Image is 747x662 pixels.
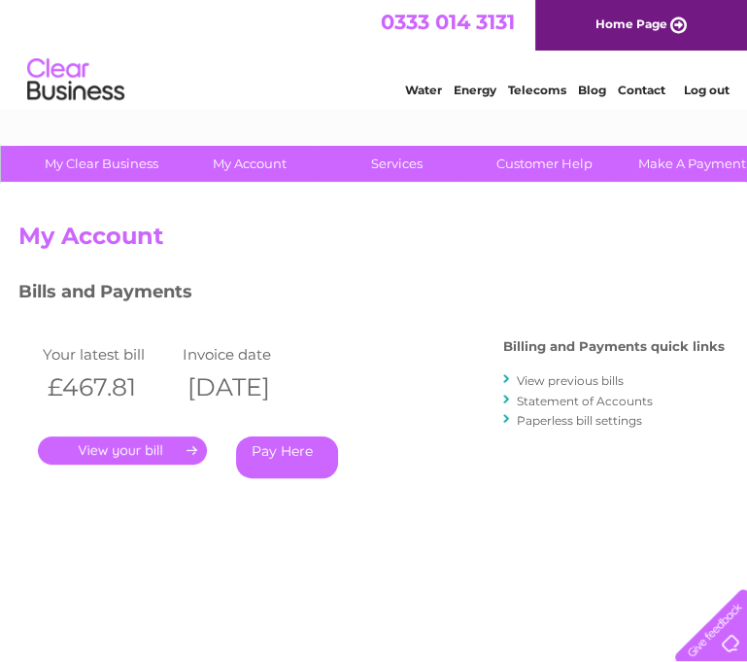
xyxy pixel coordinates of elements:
img: logo.png [26,51,125,110]
td: Your latest bill [38,341,178,367]
th: £467.81 [38,367,178,407]
a: Telecoms [508,83,566,97]
a: Contact [618,83,665,97]
a: View previous bills [517,373,624,388]
a: 0333 014 3131 [381,10,515,34]
h4: Billing and Payments quick links [503,339,725,354]
h3: Bills and Payments [18,278,725,312]
a: Statement of Accounts [517,394,653,408]
a: Log out [683,83,729,97]
a: My Account [169,146,329,182]
a: Customer Help [464,146,625,182]
a: Services [317,146,477,182]
a: Paperless bill settings [517,413,642,428]
a: Energy [454,83,496,97]
a: . [38,436,207,465]
a: Water [405,83,442,97]
th: [DATE] [178,367,318,407]
a: Blog [578,83,606,97]
a: My Clear Business [21,146,182,182]
td: Invoice date [178,341,318,367]
a: Pay Here [236,436,338,478]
